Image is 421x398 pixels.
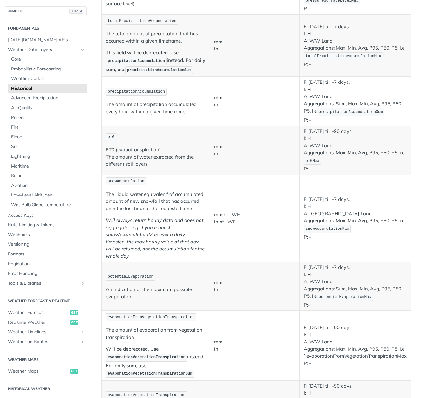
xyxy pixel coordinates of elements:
a: Error Handling [5,269,87,278]
p: mm in [214,279,295,293]
span: get [70,310,78,315]
a: Rate Limiting & Tokens [5,220,87,230]
a: Maritime [8,162,87,171]
p: F: [DATE] till -7 days. I: H A: [GEOGRAPHIC_DATA] Land Aggregations: Max, Min, Avg, P95, P50, P5.... [304,196,407,241]
span: Core [11,56,85,63]
a: Weather on RoutesShow subpages for Weather on Routes [5,337,87,347]
span: potentialEvaporationMax [319,295,371,299]
span: evaporationVegetationTranspiration [108,393,186,397]
a: Solar [8,171,87,181]
p: mm in [214,338,295,353]
h2: Weather Forecast & realtime [5,298,87,304]
span: Lightning [11,153,85,160]
a: Formats [5,249,87,259]
h2: Historical Weather [5,386,87,392]
a: Advanced Precipitation [8,93,87,103]
span: get [70,320,78,325]
span: Webhooks [8,232,85,238]
span: Realtime Weather [8,319,69,326]
a: Access Keys [5,211,87,220]
span: [DATE][DOMAIN_NAME] APIs [8,37,85,43]
a: Pagination [5,259,87,269]
a: Weather Codes [8,74,87,83]
strong: Will be deprecated. Use instead. For daily sum, use [106,346,205,376]
span: totalPrecipitationAccumulationMax [306,54,381,58]
p: F: [DATE] till -7 days. I: H A: WW Land Aggregations: Max, Min, Avg, P95, P50, P5. i.e P: - [304,23,407,68]
span: Maritime [11,163,85,169]
span: get [70,369,78,374]
span: totalPrecipitationAccumulation [108,19,176,23]
p: F: [DATE] till -7 days. I: H A: WW Land Aggregations: Sum, Max, Min, Avg, P95, P50, P5. i.e P: - [304,79,407,123]
strong: This field will be deprecated. Use instead. For daily sum, use [106,50,205,72]
span: Error Handling [8,270,85,277]
span: Access Keys [8,212,85,219]
span: Weather Timelines [8,329,78,335]
p: The amount of precipitation accumulated every hour within a given timeframe. [106,101,206,115]
a: Low-Level Altitudes [8,190,87,200]
span: Formats [8,251,85,257]
a: Soil [8,142,87,151]
span: evaporationFromVegetationTranspiration [108,315,195,320]
span: precipitationAccumulation [108,90,165,94]
span: Air Quality [11,105,85,111]
span: Wet Bulb Globe Temperature [11,202,85,208]
p: The amount of evaporation from vegetation transpiration [106,327,206,341]
span: Solar [11,173,85,179]
span: CTRL-/ [69,9,83,14]
span: Versioning [8,241,85,248]
span: Low-Level Altitudes [11,192,85,198]
span: Flood [11,134,85,140]
span: Historical [11,85,85,92]
span: Weather Data Layers [8,47,78,53]
span: Weather Maps [8,368,69,375]
em: the accumulation for the whole day. [106,246,205,259]
em: Will always return hourly data and does not aggregate - eg. if you request snowAccumulationMax ov... [106,217,203,252]
p: mm in [214,143,295,157]
a: Aviation [8,181,87,190]
a: Weather Mapsget [5,367,87,376]
a: Versioning [5,240,87,249]
a: Air Quality [8,103,87,113]
a: Probabilistic Forecasting [8,64,87,74]
h2: Fundamentals [5,25,87,31]
p: The 'liquid water equivalent' of accumulated amount of new snowfall that has occurred over the la... [106,191,206,212]
span: Advanced Precipitation [11,95,85,101]
span: snowAccumulationMax [306,227,349,231]
span: precipitationAccumulationSum [127,68,191,72]
span: Probabilistic Forecasting [11,66,85,72]
strong: not [142,246,150,252]
span: Weather on Routes [8,339,78,345]
p: F: [DATE] till -90 days. I: H A: WW Land Aggregations: Max, Min, Avg, P95, P50, P5. i.e P: - [304,128,407,173]
span: Aviation [11,182,85,189]
p: F: [DATE] till -7 days. I: H A: WW Land Aggregations: Sum, Max, Min, Avg, P95, P50, P5. i.e P:- [304,264,407,308]
a: Flood [8,132,87,142]
span: et0 [108,135,115,139]
a: Weather Data LayersHide subpages for Weather Data Layers [5,45,87,55]
p: F: [DATE] till -90 days. I: H A: WW Land Aggregations: Max, Min, Avg, P95, P50, P5. i.e `evaporat... [304,324,407,367]
p: The total amount of precipitation that has occurred within a given timeframe. [106,30,206,44]
span: precipitationAccumulationSum [319,110,383,114]
button: JUMP TOCTRL-/ [5,6,87,16]
a: Wet Bulb Globe Temperature [8,200,87,210]
h2: Weather Maps [5,357,87,362]
a: [DATE][DOMAIN_NAME] APIs [5,35,87,45]
span: Pollen [11,115,85,121]
a: Historical [8,84,87,93]
p: mm in [214,38,295,53]
a: Fire [8,123,87,132]
span: potentialEvaporation [108,275,153,279]
span: precipitationAccumulation [108,59,165,63]
span: Tools & Libraries [8,280,78,287]
a: Pollen [8,113,87,123]
span: snowAccumulation [108,179,144,183]
a: Lightning [8,152,87,161]
a: Weather Forecastget [5,308,87,317]
a: Weather TimelinesShow subpages for Weather Timelines [5,327,87,337]
span: Rate Limiting & Tokens [8,222,85,228]
span: evaporationVegetationTranspirationSum [108,371,192,376]
span: et0Max [306,159,319,163]
p: An indication of the maximum possible evaporation [106,286,206,300]
span: Fire [11,124,85,130]
p: mm in [214,94,295,109]
p: mm of LWE in of LWE [214,211,295,225]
